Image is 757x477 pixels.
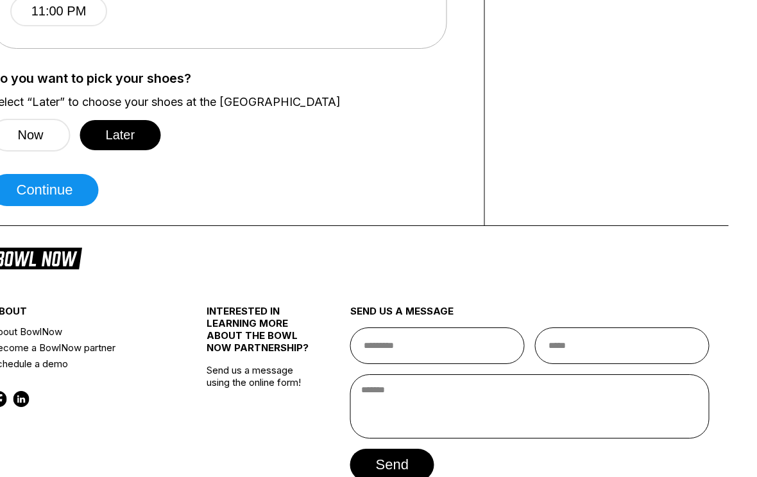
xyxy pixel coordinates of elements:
[350,305,710,327] div: send us a message
[207,305,314,364] div: INTERESTED IN LEARNING MORE ABOUT THE BOWL NOW PARTNERSHIP?
[80,120,161,150] button: Later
